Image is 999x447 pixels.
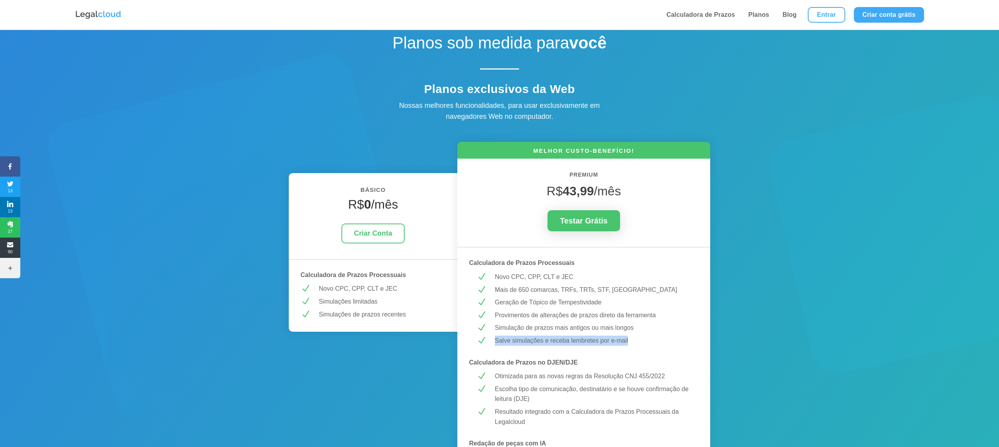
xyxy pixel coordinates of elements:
p: Otimizada para as novas regras da Resolução CNJ 455/2022 [495,371,691,381]
span: N [300,284,310,293]
p: Provimentos de alterações de prazos direto da ferramenta [495,310,691,320]
h6: PREMIUM [469,170,699,184]
a: Criar conta grátis [854,7,924,23]
p: Simulação de prazos mais antigos ou mais longos [495,323,691,333]
strong: Calculadora de Prazos Processuais [469,259,574,266]
strong: 43,99 [563,184,594,198]
span: N [476,323,486,333]
span: N [476,336,486,345]
strong: Redação de peças com IA [469,440,546,447]
span: N [476,407,486,417]
span: R$ /mês [547,184,621,198]
h4: R$ /mês [300,197,446,216]
p: Escolha tipo de comunicação, destinatário e se houve confirmação de leitura (DJE) [495,384,691,404]
strong: você [569,34,607,52]
h4: Planos exclusivos da Web [363,82,636,100]
div: Resultado integrado com a Calculadora de Prazos Processuais da Legalcloud [495,407,691,427]
div: Nossas melhores funcionalidades, para usar exclusivamente em navegadores Web no computador. [382,100,617,123]
h6: MELHOR CUSTO-BENEFÍCIO! [457,147,710,159]
h6: BÁSICO [300,185,446,199]
span: N [300,297,310,306]
img: Logo da Legalcloud [75,10,122,20]
span: N [300,309,310,319]
p: Simulações de prazos recentes [319,309,446,320]
h1: Planos sob medida para [363,33,636,57]
span: N [476,285,486,295]
strong: Calculadora de Prazos Processuais [300,272,406,278]
a: Testar Grátis [547,210,620,231]
p: Mais de 650 comarcas, TRFs, TRTs, STF, [GEOGRAPHIC_DATA] [495,285,691,295]
strong: 0 [364,197,371,211]
span: N [476,310,486,320]
span: N [476,272,486,282]
span: N [476,384,486,394]
strong: Calculadora de Prazos no DJEN/DJE [469,359,578,366]
p: Novo CPC, CPP, CLT e JEC [495,272,691,282]
span: N [476,371,486,381]
a: Entrar [808,7,845,23]
p: Geração de Tópico de Tempestividade [495,297,691,308]
p: Novo CPC, CPP, CLT e JEC [319,284,446,294]
p: Salve simulações e receba lembretes por e-mail [495,336,691,346]
span: N [476,297,486,307]
a: Criar Conta [341,223,405,243]
p: Simulações limitadas [319,297,446,307]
